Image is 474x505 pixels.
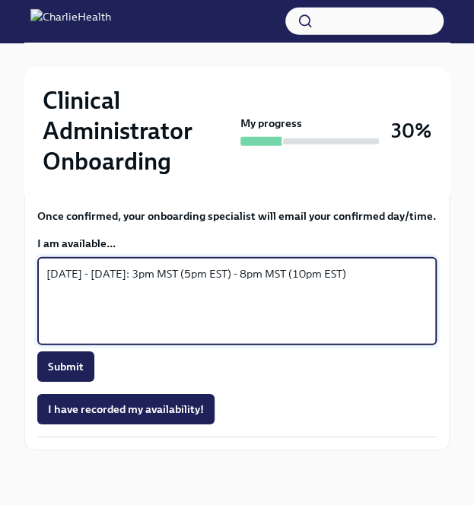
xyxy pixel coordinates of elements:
button: I have recorded my availability! [37,394,215,424]
h2: Clinical Administrator Onboarding [43,85,234,176]
strong: My progress [240,116,302,131]
h3: 30% [391,117,431,145]
strong: Once confirmed, your onboarding specialist will email your confirmed day/time. [37,209,436,223]
img: CharlieHealth [30,9,111,33]
textarea: [DATE] - [DATE]: 3pm MST (5pm EST) - 8pm MST (10pm EST) [46,265,428,338]
span: I have recorded my availability! [48,402,204,417]
button: Submit [37,351,94,382]
span: Submit [48,359,84,374]
label: I am available... [37,236,437,251]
